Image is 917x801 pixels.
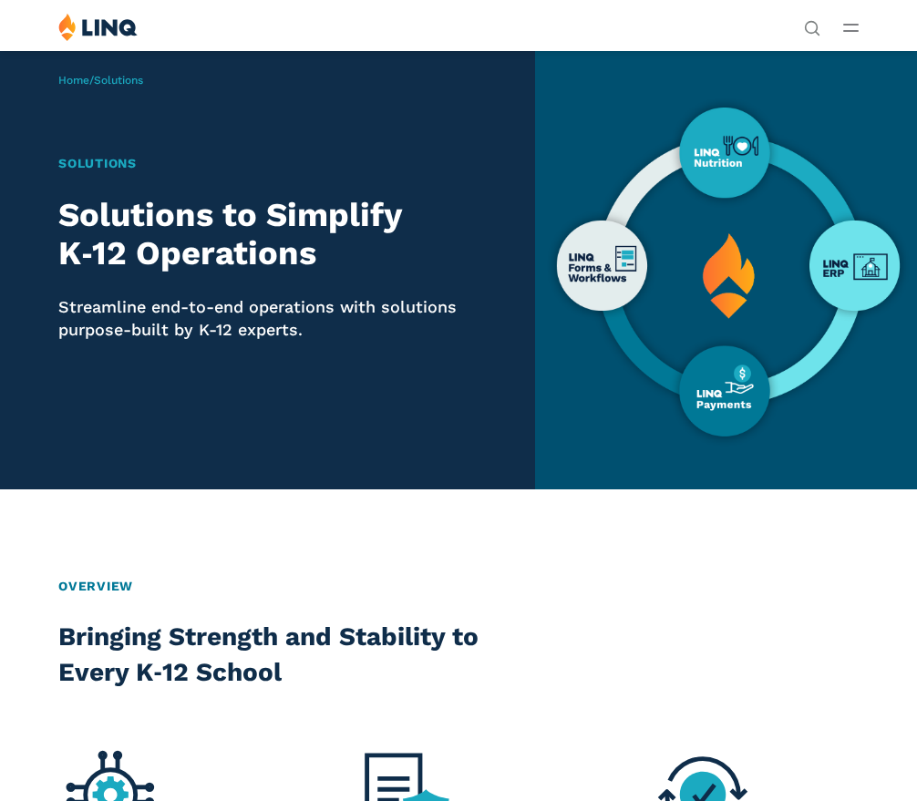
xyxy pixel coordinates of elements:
[58,619,551,692] h2: Bringing Strength and Stability to Every K‑12 School
[58,74,143,87] span: /
[804,13,820,35] nav: Utility Navigation
[843,17,859,37] button: Open Main Menu
[58,154,476,173] h1: Solutions
[804,18,820,35] button: Open Search Bar
[94,74,143,87] span: Solutions
[58,577,858,596] h2: Overview
[535,50,917,489] img: Platforms Overview
[58,295,476,342] p: Streamline end-to-end operations with solutions purpose-built by K-12 experts.
[58,13,138,41] img: LINQ | K‑12 Software
[58,196,476,272] h2: Solutions to Simplify K‑12 Operations
[58,74,89,87] a: Home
